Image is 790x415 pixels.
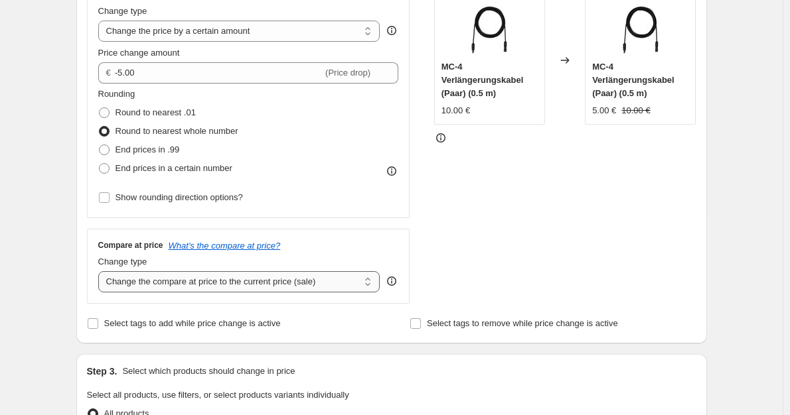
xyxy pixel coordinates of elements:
strike: 10.00 € [621,104,650,117]
button: What's the compare at price? [169,241,281,251]
input: -10.00 [115,62,323,84]
h2: Step 3. [87,365,118,378]
span: Select tags to add while price change is active [104,318,281,328]
span: Round to nearest .01 [116,107,196,117]
span: Change type [98,257,147,267]
span: Select tags to remove while price change is active [427,318,618,328]
div: help [385,274,398,288]
h3: Compare at price [98,240,163,251]
span: MC-4 Verlängerungskabel (Paar) (0.5 m) [592,62,674,98]
div: 10.00 € [441,104,470,117]
span: End prices in a certain number [116,163,232,173]
span: Price change amount [98,48,180,58]
span: MC-4 Verlängerungskabel (Paar) (0.5 m) [441,62,524,98]
img: kabel.3_1_80x.webp [463,3,516,56]
div: help [385,24,398,37]
span: Change type [98,6,147,16]
span: Rounding [98,89,135,99]
span: Select all products, use filters, or select products variants individually [87,390,349,400]
span: Round to nearest whole number [116,126,238,136]
span: € [106,68,111,78]
span: (Price drop) [325,68,370,78]
p: Select which products should change in price [122,365,295,378]
img: kabel.3_1_80x.webp [614,3,667,56]
span: Show rounding direction options? [116,192,243,202]
div: 5.00 € [592,104,616,117]
span: End prices in .99 [116,145,180,154]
